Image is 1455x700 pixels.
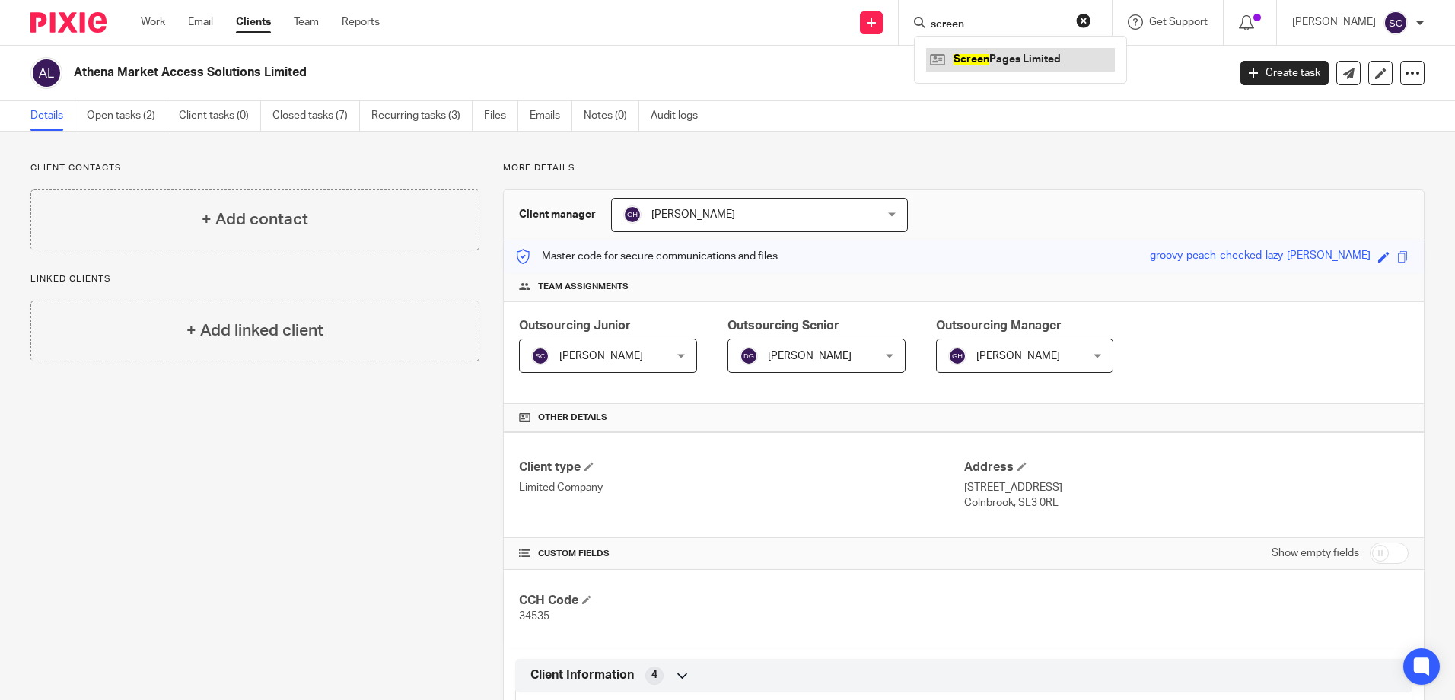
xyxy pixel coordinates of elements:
h2: Athena Market Access Solutions Limited [74,65,989,81]
span: Other details [538,412,607,424]
img: Pixie [30,12,107,33]
img: svg%3E [948,347,966,365]
a: Email [188,14,213,30]
a: Recurring tasks (3) [371,101,473,131]
span: Client Information [530,667,634,683]
span: [PERSON_NAME] [768,351,852,361]
span: [PERSON_NAME] [651,209,735,220]
span: [PERSON_NAME] [976,351,1060,361]
p: Linked clients [30,273,479,285]
a: Work [141,14,165,30]
h4: Client type [519,460,963,476]
a: Create task [1240,61,1329,85]
button: Clear [1076,13,1091,28]
span: Team assignments [538,281,629,293]
span: [PERSON_NAME] [559,351,643,361]
h4: CCH Code [519,593,963,609]
img: svg%3E [1383,11,1408,35]
h4: Address [964,460,1409,476]
p: Colnbrook, SL3 0RL [964,495,1409,511]
p: Limited Company [519,480,963,495]
p: [STREET_ADDRESS] [964,480,1409,495]
p: More details [503,162,1425,174]
span: Get Support [1149,17,1208,27]
a: Audit logs [651,101,709,131]
a: Reports [342,14,380,30]
img: svg%3E [740,347,758,365]
p: Master code for secure communications and files [515,249,778,264]
a: Files [484,101,518,131]
a: Client tasks (0) [179,101,261,131]
p: [PERSON_NAME] [1292,14,1376,30]
img: svg%3E [623,205,642,224]
span: Outsourcing Manager [936,320,1062,332]
h4: + Add linked client [186,319,323,342]
span: Outsourcing Senior [727,320,839,332]
div: groovy-peach-checked-lazy-[PERSON_NAME] [1150,248,1371,266]
a: Team [294,14,319,30]
p: Client contacts [30,162,479,174]
h4: CUSTOM FIELDS [519,548,963,560]
h3: Client manager [519,207,596,222]
label: Show empty fields [1272,546,1359,561]
span: 4 [651,667,657,682]
img: svg%3E [531,347,549,365]
a: Notes (0) [584,101,639,131]
a: Open tasks (2) [87,101,167,131]
a: Clients [236,14,271,30]
h4: + Add contact [202,208,308,231]
img: svg%3E [30,57,62,89]
a: Emails [530,101,572,131]
a: Details [30,101,75,131]
a: Closed tasks (7) [272,101,360,131]
span: Outsourcing Junior [519,320,631,332]
input: Search [929,18,1066,32]
span: 34535 [519,611,549,622]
